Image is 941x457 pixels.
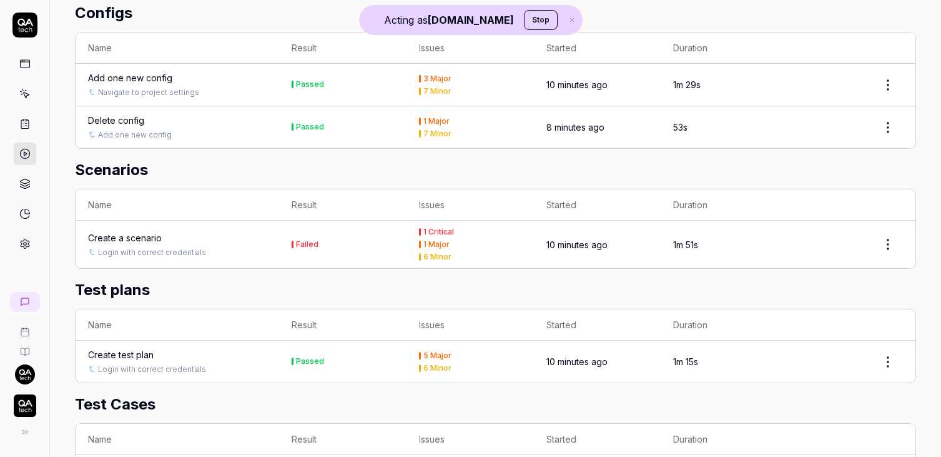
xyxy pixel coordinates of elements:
div: Failed [296,241,318,248]
th: Started [534,309,661,341]
a: New conversation [10,292,40,312]
h2: Test plans [75,279,916,301]
th: Duration [661,189,788,221]
th: Issues [406,309,534,341]
h2: Configs [75,2,916,24]
div: 6 Minor [423,364,451,372]
th: Started [534,33,661,64]
time: 10 minutes ago [546,79,608,90]
th: Result [279,309,406,341]
th: Name [76,189,279,221]
th: Started [534,189,661,221]
div: Passed [296,123,324,131]
th: Name [76,33,279,64]
h2: Test Cases [75,393,916,416]
th: Duration [661,33,788,64]
div: Passed [296,358,324,365]
th: Name [76,309,279,341]
div: 7 Minor [423,88,451,95]
th: Duration [661,424,788,455]
div: 6 Minor [423,253,451,261]
th: Result [279,189,406,221]
th: Started [534,424,661,455]
a: Documentation [5,337,44,357]
a: Book a call with us [5,317,44,337]
button: QA Tech Logo [5,384,44,419]
button: Failed [292,238,318,251]
th: Name [76,424,279,455]
th: Duration [661,309,788,341]
a: Create test plan [88,348,154,361]
div: 1 Critical [423,228,454,236]
th: Result [279,33,406,64]
div: 7 Minor [423,130,451,138]
img: QA Tech Logo [14,394,36,417]
img: 7ccf6c19-61ad-4a6c-8811-018b02a1b829.jpg [15,364,35,384]
a: Add one new config [88,71,172,84]
a: Login with correct credentials [98,364,206,375]
h2: Scenarios [75,159,916,181]
a: Navigate to project settings [98,87,199,98]
time: 1m 51s [673,239,698,250]
th: Issues [406,33,534,64]
time: 8 minutes ago [546,122,604,133]
a: Login with correct credentials [98,247,206,258]
time: 53s [673,122,687,133]
time: 10 minutes ago [546,239,608,250]
div: Passed [296,81,324,88]
time: 10 minutes ago [546,356,608,367]
time: 1m 15s [673,356,698,367]
div: 1 Major [423,118,450,125]
button: Stop [524,10,558,30]
a: Create a scenario [88,231,162,244]
a: Add one new config [98,129,172,141]
a: Delete config [88,114,144,127]
div: 3 Major [423,75,451,83]
time: 1m 29s [673,79,701,90]
th: Result [279,424,406,455]
th: Issues [406,189,534,221]
th: Issues [406,424,534,455]
div: 5 Major [423,352,451,359]
div: 1 Major [423,241,450,248]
